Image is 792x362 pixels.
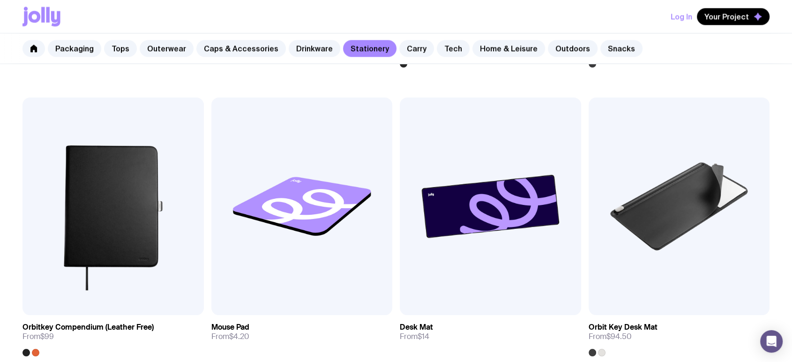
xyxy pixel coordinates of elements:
a: Desk MatFrom$14 [400,315,581,349]
a: Orbitkey Compendium (Leather Free)From$99 [22,315,204,356]
h3: Orbitkey Compendium (Leather Free) [22,323,154,332]
h3: Orbit Key Desk Mat [589,323,658,332]
a: Tech [437,40,470,57]
span: $4.20 [229,332,249,341]
a: Packaging [48,40,101,57]
span: From [211,332,249,341]
h3: Mouse Pad [211,323,249,332]
a: Mouse PadFrom$4.20 [211,315,393,349]
a: Outerwear [140,40,194,57]
a: Carry [399,40,434,57]
span: From [400,332,429,341]
span: From [589,332,632,341]
h3: Desk Mat [400,323,433,332]
a: Orbit Key Desk MatFrom$94.50 [589,315,770,356]
a: Snacks [600,40,643,57]
a: Tops [104,40,137,57]
span: $14 [418,332,429,341]
a: Stationery [343,40,396,57]
a: Home & Leisure [472,40,545,57]
span: From [22,332,54,341]
button: Your Project [697,8,770,25]
span: $99 [40,332,54,341]
a: Caps & Accessories [196,40,286,57]
button: Log In [671,8,692,25]
span: $94.50 [606,332,632,341]
a: Outdoors [548,40,598,57]
div: Open Intercom Messenger [760,330,783,353]
span: Your Project [704,12,749,21]
a: Drinkware [289,40,340,57]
